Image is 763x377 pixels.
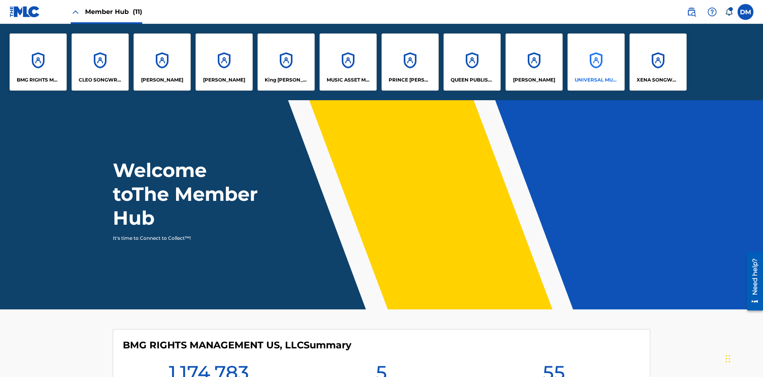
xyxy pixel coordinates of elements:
[327,76,370,84] p: MUSIC ASSET MANAGEMENT (MAM)
[741,249,763,315] iframe: Resource Center
[505,33,563,91] a: Accounts[PERSON_NAME]
[704,4,720,20] div: Help
[723,339,763,377] iframe: Chat Widget
[196,33,253,91] a: Accounts[PERSON_NAME]
[141,76,183,84] p: ELVIS COSTELLO
[389,76,432,84] p: PRINCE MCTESTERSON
[725,8,733,16] div: Notifications
[133,8,142,16] span: (11)
[629,33,687,91] a: AccountsXENA SONGWRITER
[123,339,351,351] h4: BMG RIGHTS MANAGEMENT US, LLC
[738,4,753,20] div: User Menu
[113,235,251,242] p: It's time to Connect to Collect™!
[513,76,555,84] p: RONALD MCTESTERSON
[381,33,439,91] a: AccountsPRINCE [PERSON_NAME]
[707,7,717,17] img: help
[451,76,494,84] p: QUEEN PUBLISHA
[72,33,129,91] a: AccountsCLEO SONGWRITER
[10,6,40,17] img: MLC Logo
[687,7,696,17] img: search
[265,76,308,84] p: King McTesterson
[567,33,625,91] a: AccountsUNIVERSAL MUSIC PUB GROUP
[17,76,60,84] p: BMG RIGHTS MANAGEMENT US, LLC
[134,33,191,91] a: Accounts[PERSON_NAME]
[637,76,680,84] p: XENA SONGWRITER
[258,33,315,91] a: AccountsKing [PERSON_NAME]
[71,7,80,17] img: Close
[113,158,261,230] h1: Welcome to The Member Hub
[726,347,730,371] div: Drag
[85,7,142,16] span: Member Hub
[79,76,122,84] p: CLEO SONGWRITER
[203,76,245,84] p: EYAMA MCSINGER
[575,76,618,84] p: UNIVERSAL MUSIC PUB GROUP
[443,33,501,91] a: AccountsQUEEN PUBLISHA
[10,33,67,91] a: AccountsBMG RIGHTS MANAGEMENT US, LLC
[684,4,699,20] a: Public Search
[320,33,377,91] a: AccountsMUSIC ASSET MANAGEMENT (MAM)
